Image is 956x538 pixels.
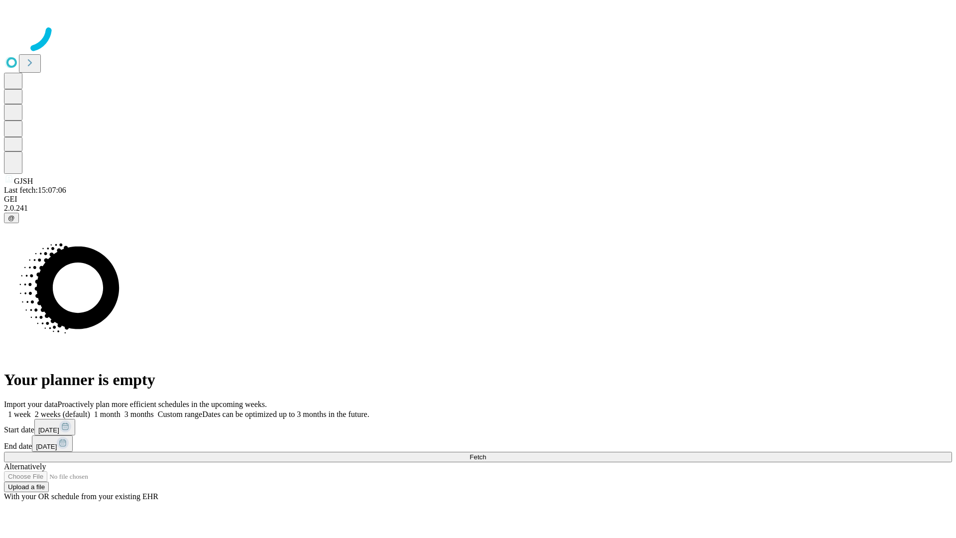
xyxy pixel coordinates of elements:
[34,419,75,435] button: [DATE]
[38,426,59,434] span: [DATE]
[8,410,31,418] span: 1 week
[32,435,73,452] button: [DATE]
[4,204,952,213] div: 2.0.241
[4,213,19,223] button: @
[4,462,46,471] span: Alternatively
[4,452,952,462] button: Fetch
[4,371,952,389] h1: Your planner is empty
[158,410,202,418] span: Custom range
[94,410,120,418] span: 1 month
[4,492,158,501] span: With your OR schedule from your existing EHR
[36,443,57,450] span: [DATE]
[202,410,369,418] span: Dates can be optimized up to 3 months in the future.
[35,410,90,418] span: 2 weeks (default)
[4,419,952,435] div: Start date
[4,482,49,492] button: Upload a file
[4,195,952,204] div: GEI
[8,214,15,222] span: @
[4,435,952,452] div: End date
[470,453,486,461] span: Fetch
[4,186,66,194] span: Last fetch: 15:07:06
[58,400,267,408] span: Proactively plan more efficient schedules in the upcoming weeks.
[14,177,33,185] span: GJSH
[4,400,58,408] span: Import your data
[124,410,154,418] span: 3 months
